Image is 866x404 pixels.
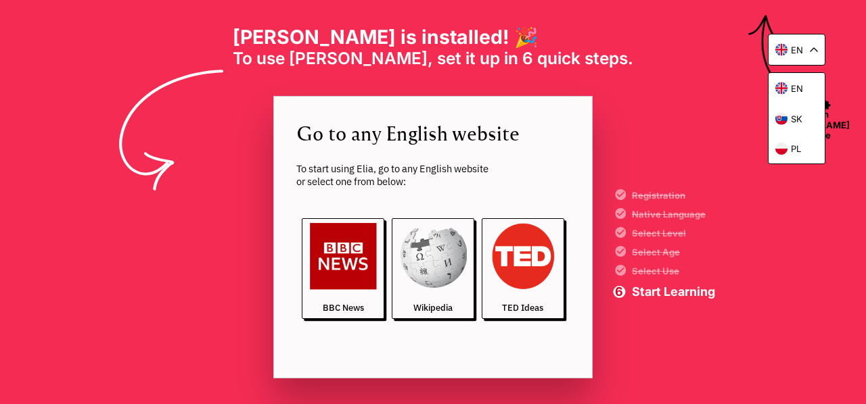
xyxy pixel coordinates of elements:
p: en [791,45,803,55]
span: Start Learning [632,286,715,298]
p: en [791,83,803,94]
img: wikipedia [399,223,466,290]
span: Native Language [632,210,715,219]
a: TED Ideas [482,218,564,319]
span: Registration [632,191,715,200]
span: BBC News [323,302,364,313]
span: Select Use [632,267,715,276]
a: Wikipedia [392,218,474,319]
span: TED Ideas [502,302,543,313]
span: Select Level [632,229,715,238]
span: To use [PERSON_NAME], set it up in 6 quick steps. [233,49,633,68]
img: bbc [310,223,377,290]
span: Go to any English website [296,119,570,147]
span: Select Age [632,248,715,257]
span: Wikipedia [413,302,453,313]
p: sk [791,113,802,124]
p: pl [791,143,801,154]
img: ted [489,223,556,290]
h1: [PERSON_NAME] is installed! 🎉 [233,26,633,49]
a: BBC News [302,218,384,319]
span: To start using Elia, go to any English website or select one from below: [296,163,570,188]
